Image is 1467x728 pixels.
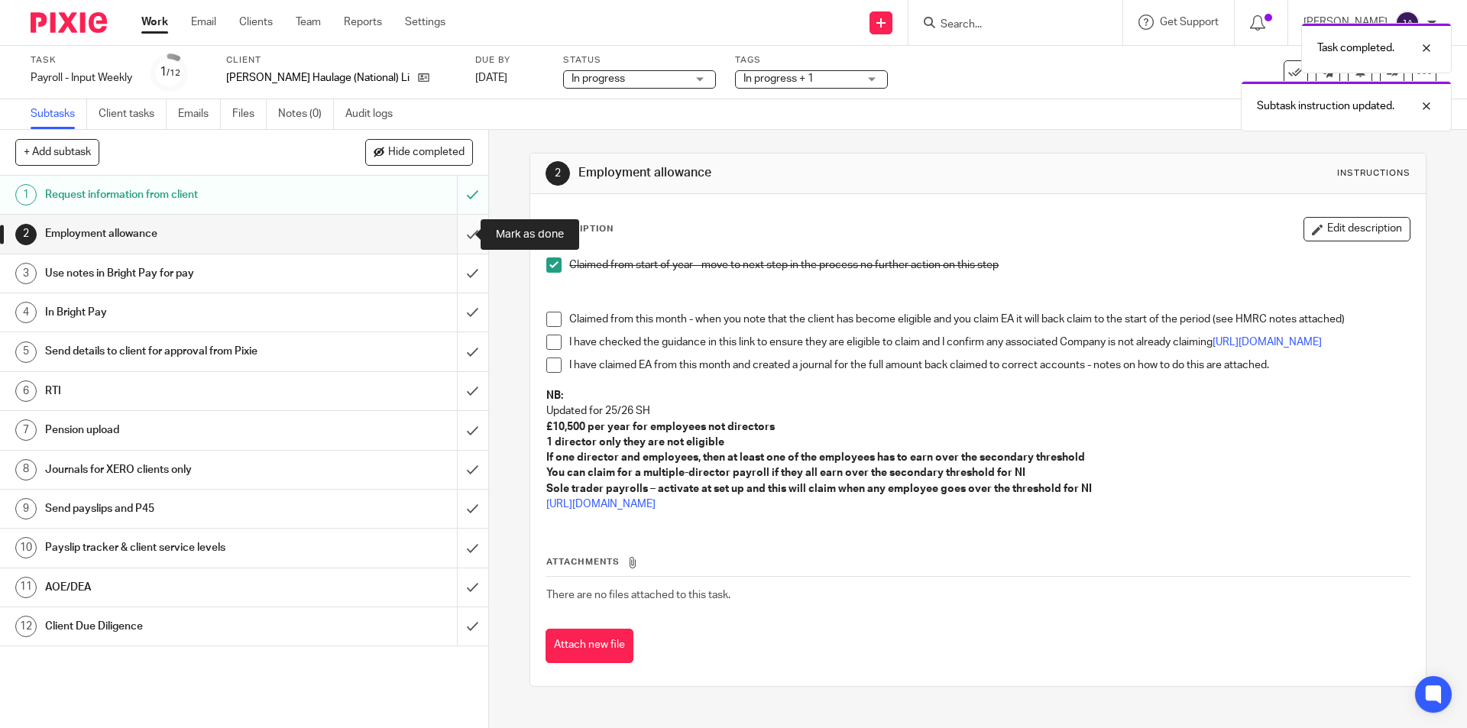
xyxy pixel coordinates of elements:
h1: Client Due Diligence [45,615,309,638]
span: In progress [572,73,625,84]
a: Team [296,15,321,30]
a: [URL][DOMAIN_NAME] [1213,337,1322,348]
h1: Send payslips and P45 [45,497,309,520]
div: 6 [15,380,37,402]
p: I have checked the guidance in this link to ensure they are eligible to claim and I confirm any a... [569,335,1409,350]
h1: Pension upload [45,419,309,442]
a: Audit logs [345,99,404,129]
div: 2 [546,161,570,186]
div: 1 [160,63,180,81]
label: Status [563,54,716,66]
h1: AOE/DEA [45,576,309,599]
strong: £10,500 per year for employees not directors [546,422,775,432]
div: 5 [15,341,37,363]
h1: RTI [45,380,309,403]
h1: Payslip tracker & client service levels [45,536,309,559]
strong: If one director and employees, then at least one of the employees has to earn over the secondary ... [546,452,1085,463]
div: Instructions [1337,167,1410,180]
h1: Send details to client for approval from Pixie [45,340,309,363]
p: I have claimed EA from this month and created a journal for the full amount back claimed to corre... [569,358,1409,373]
a: Clients [239,15,273,30]
span: There are no files attached to this task. [546,590,730,600]
a: Client tasks [99,99,167,129]
span: [DATE] [475,73,507,83]
span: Hide completed [388,147,465,159]
h1: Use notes in Bright Pay for pay [45,262,309,285]
h1: Journals for XERO clients only [45,458,309,481]
button: Attach new file [546,629,633,663]
p: Description [546,223,614,235]
h1: Request information from client [45,183,309,206]
small: /12 [167,69,180,77]
div: 10 [15,537,37,558]
button: Hide completed [365,139,473,165]
a: Notes (0) [278,99,334,129]
a: Work [141,15,168,30]
a: Emails [178,99,221,129]
p: Claimed from this month - when you note that the client has become eligible and you claim EA it w... [569,312,1409,327]
strong: You can claim for a multiple-director payroll if they all earn over the secondary threshold for NI [546,468,1025,478]
img: Pixie [31,12,107,33]
a: Files [232,99,267,129]
a: Reports [344,15,382,30]
h1: In Bright Pay [45,301,309,324]
div: 12 [15,616,37,637]
p: Subtask instruction updated. [1257,99,1394,114]
label: Client [226,54,456,66]
strong: Sole trader payrolls – activate at set up and this will claim when any employee goes over the thr... [546,484,1092,494]
span: Attachments [546,558,620,566]
div: 8 [15,459,37,480]
div: 9 [15,498,37,519]
button: Edit description [1303,217,1410,241]
a: Email [191,15,216,30]
h1: Employment allowance [45,222,309,245]
button: + Add subtask [15,139,99,165]
strong: NB: [546,390,563,401]
strong: 1 director only they are not eligible [546,437,724,448]
div: 3 [15,263,37,284]
img: svg%3E [1395,11,1420,35]
a: Subtasks [31,99,87,129]
p: [PERSON_NAME] Haulage (National) Limited [226,70,410,86]
a: [URL][DOMAIN_NAME] [546,499,656,510]
div: 7 [15,419,37,441]
div: 4 [15,302,37,323]
h1: Employment allowance [578,165,1011,181]
p: Claimed from start of year - move to next step in the process no further action on this step [569,257,1409,273]
label: Task [31,54,132,66]
label: Due by [475,54,544,66]
a: Settings [405,15,445,30]
p: Task completed. [1317,40,1394,56]
div: 2 [15,224,37,245]
p: Updated for 25/26 SH [546,403,1409,419]
div: 11 [15,577,37,598]
div: 1 [15,184,37,205]
div: Payroll - Input Weekly [31,70,132,86]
